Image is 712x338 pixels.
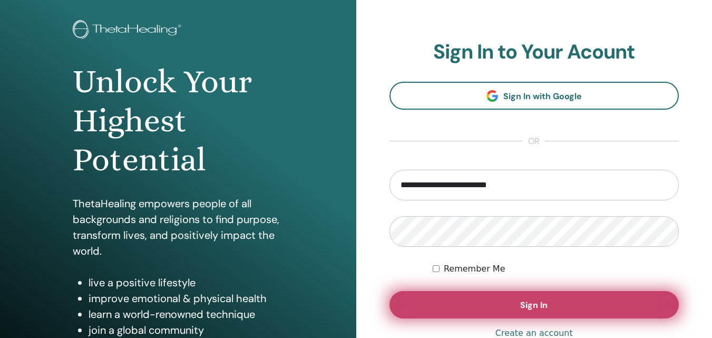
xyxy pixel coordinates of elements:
p: ThetaHealing empowers people of all backgrounds and religions to find purpose, transform lives, a... [73,196,284,259]
li: live a positive lifestyle [89,275,284,291]
span: Sign In with Google [503,91,582,102]
li: improve emotional & physical health [89,291,284,306]
h2: Sign In to Your Acount [389,40,679,64]
a: Sign In with Google [389,82,679,110]
li: learn a world-renowned technique [89,306,284,322]
h1: Unlock Your Highest Potential [73,62,284,180]
span: Sign In [520,300,548,311]
div: Keep me authenticated indefinitely or until I manually logout [433,263,679,275]
button: Sign In [389,291,679,318]
span: or [523,135,545,148]
label: Remember Me [444,263,505,275]
li: join a global community [89,322,284,338]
